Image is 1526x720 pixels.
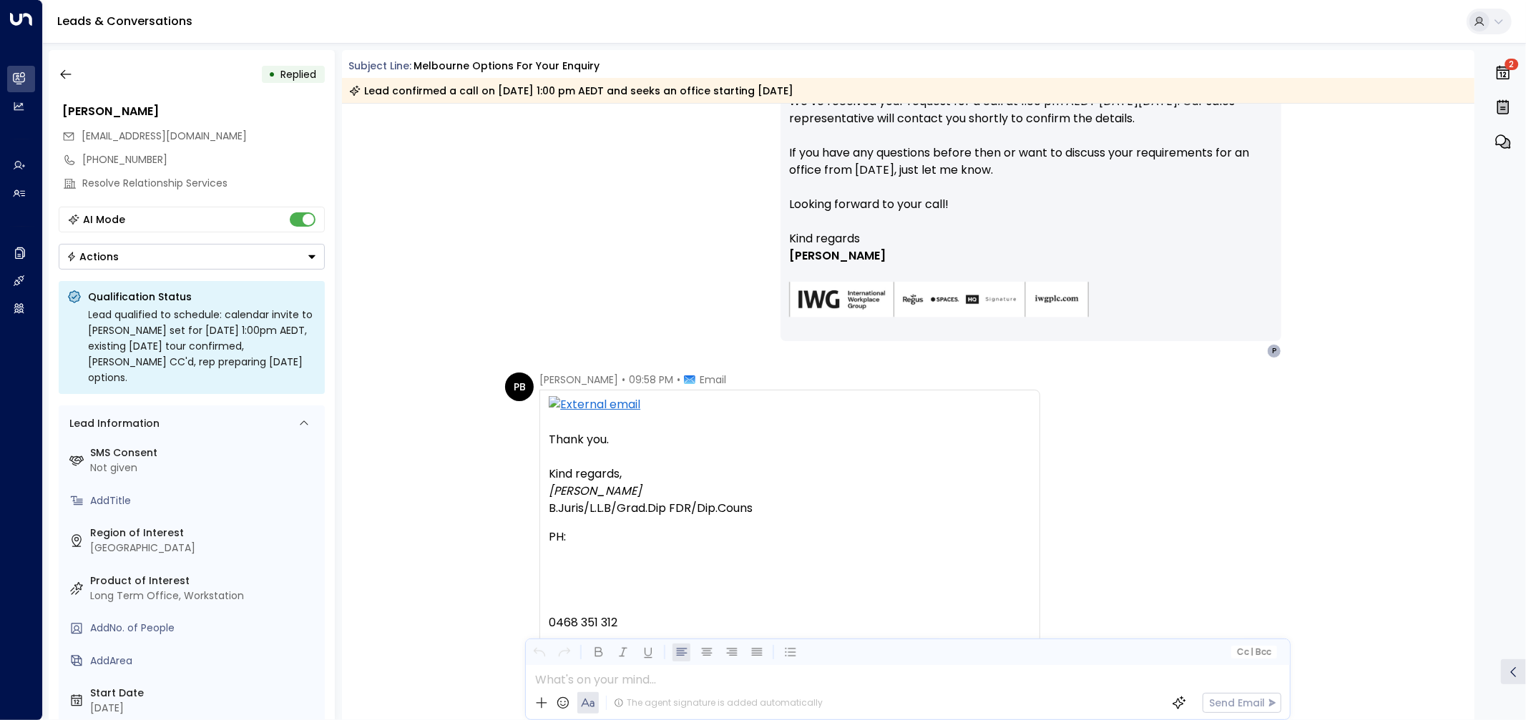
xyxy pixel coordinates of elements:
[83,176,325,191] div: Resolve Relationship Services
[614,696,823,709] div: The agent signature is added automatically
[83,152,325,167] div: [PHONE_NUMBER]
[549,528,617,631] span: PH: 0468 351 312
[622,373,625,387] span: •
[700,373,726,387] span: Email
[91,460,319,475] div: Not given
[789,59,1273,230] p: Hi [PERSON_NAME], We’ve received your request for a call at 1:00 pm AEDT [DATE][DATE]. Our sales ...
[549,465,1031,483] div: Kind regards,
[91,493,319,508] div: AddTitle
[89,307,316,385] div: Lead qualified to schedule: calendar invite to [PERSON_NAME] set for [DATE] 1:00pm AEDT, existing...
[1231,646,1277,659] button: Cc|Bcc
[677,373,680,387] span: •
[91,588,319,603] div: Long Term Office, Workstation
[89,290,316,304] p: Qualification Status
[349,59,412,73] span: Subject Line:
[84,212,126,227] div: AI Mode
[1505,59,1519,70] span: 2
[1491,57,1515,89] button: 2
[789,230,860,247] span: Kind regards
[555,643,573,661] button: Redo
[281,67,317,82] span: Replied
[65,416,160,431] div: Lead Information
[1251,647,1253,657] span: |
[82,129,248,144] span: paulineboydlegal@outlook.com
[789,282,1090,318] img: AIorK4zU2Kz5WUNqa9ifSKC9jFH1hjwenjvh85X70KBOPduETvkeZu4OqG8oPuqbwvp3xfXcMQJCRtwYb-SG
[1267,344,1281,358] div: P
[63,103,325,120] div: [PERSON_NAME]
[539,373,618,387] span: [PERSON_NAME]
[91,526,319,541] label: Region of Interest
[59,244,325,270] div: Button group with a nested menu
[91,621,319,636] div: AddNo. of People
[629,373,673,387] span: 09:58 PM
[349,84,794,98] div: Lead confirmed a call on [DATE] 1:00 pm AEDT and seeks an office starting [DATE]
[269,61,276,87] div: •
[91,686,319,701] label: Start Date
[91,654,319,669] div: AddArea
[91,573,319,588] label: Product of Interest
[505,373,534,401] div: PB
[57,13,192,29] a: Leads & Conversations
[549,431,1031,448] div: Thank you.
[1237,647,1271,657] span: Cc Bcc
[91,701,319,716] div: [DATE]
[789,247,886,265] span: [PERSON_NAME]
[59,244,325,270] button: Actions
[549,483,642,499] i: [PERSON_NAME]
[530,643,548,661] button: Undo
[91,445,319,460] label: SMS Consent
[91,541,319,556] div: [GEOGRAPHIC_DATA]
[549,500,753,517] span: B.Juris/L.L.B/Grad.Dip FDR/Dip.Couns
[549,396,1031,414] img: External email
[67,250,119,263] div: Actions
[82,129,248,143] span: [EMAIL_ADDRESS][DOMAIN_NAME]
[789,230,1273,335] div: Signature
[414,59,600,74] div: Melbourne options for your enquiry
